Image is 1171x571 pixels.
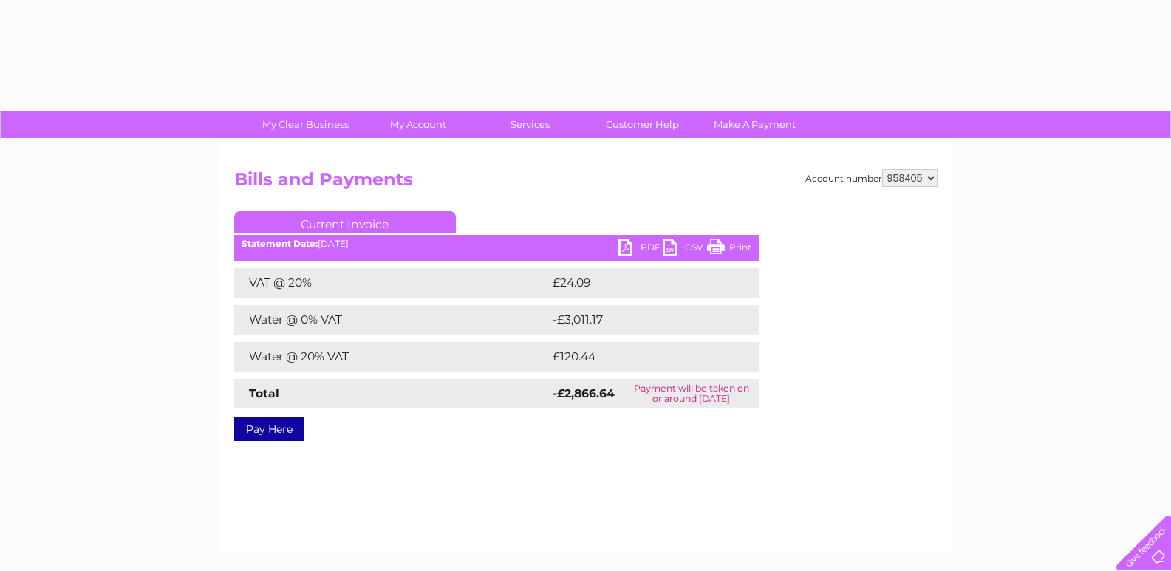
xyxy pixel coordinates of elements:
a: Current Invoice [234,211,456,233]
a: CSV [663,239,707,260]
a: Customer Help [581,111,703,138]
td: £120.44 [549,342,732,372]
a: PDF [618,239,663,260]
a: Print [707,239,751,260]
a: My Account [357,111,479,138]
td: Water @ 0% VAT [234,305,549,335]
td: VAT @ 20% [234,268,549,298]
a: My Clear Business [245,111,366,138]
div: [DATE] [234,239,759,249]
td: £24.09 [549,268,730,298]
a: Services [469,111,591,138]
td: -£3,011.17 [549,305,735,335]
strong: Total [249,386,279,400]
td: Payment will be taken on or around [DATE] [624,379,758,408]
a: Pay Here [234,417,304,441]
h2: Bills and Payments [234,169,938,197]
a: Make A Payment [694,111,816,138]
div: Account number [805,169,938,187]
strong: -£2,866.64 [553,386,615,400]
b: Statement Date: [242,238,318,249]
td: Water @ 20% VAT [234,342,549,372]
